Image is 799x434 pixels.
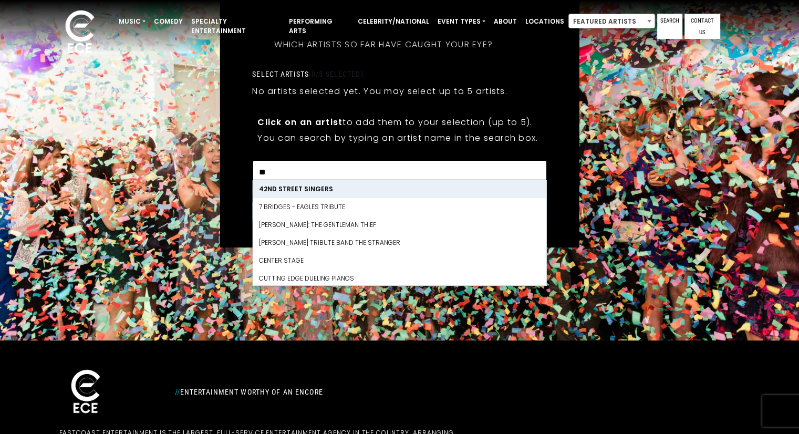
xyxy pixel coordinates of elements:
[257,131,542,144] p: You can search by typing an artist name in the search box.
[354,13,433,30] a: Celebrity/National
[54,7,106,58] img: ece_new_logo_whitev2-1.png
[253,252,546,270] li: Center Stage
[252,69,363,79] label: Select artists
[521,13,568,30] a: Locations
[433,13,490,30] a: Event Types
[252,85,507,98] p: No artists selected yet. You may select up to 5 artists.
[569,14,655,29] span: Featured Artists
[253,216,546,234] li: [PERSON_NAME]: The Gentleman Thief
[59,367,112,418] img: ece_new_logo_whitev2-1.png
[259,167,540,177] textarea: Search
[490,13,521,30] a: About
[253,180,546,198] li: 42nd Street Singers
[253,234,546,252] li: [PERSON_NAME] Tribute Band the Stranger
[257,116,343,128] strong: Click on an artist
[150,13,187,30] a: Comedy
[257,116,542,129] p: to add them to your selection (up to 5).
[169,384,515,400] div: Entertainment Worthy of an Encore
[657,14,682,39] a: Search
[175,388,180,396] span: //
[187,13,285,40] a: Specialty Entertainment
[253,270,546,287] li: Cutting Edge Dueling Pianos
[285,13,354,40] a: Performing Arts
[684,14,720,39] a: Contact Us
[115,13,150,30] a: Music
[253,198,546,216] li: 7 Bridges - Eagles Tribute
[568,14,655,28] span: Featured Artists
[309,70,364,78] span: (0/5 selected)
